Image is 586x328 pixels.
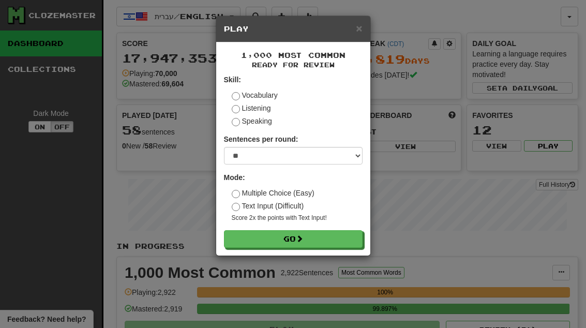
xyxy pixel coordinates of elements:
[232,118,240,126] input: Speaking
[224,24,363,34] h5: Play
[224,230,363,248] button: Go
[232,116,272,126] label: Speaking
[232,90,278,100] label: Vocabulary
[224,61,363,69] small: Ready for Review
[232,103,271,113] label: Listening
[232,214,363,222] small: Score 2x the points with Text Input !
[232,92,240,100] input: Vocabulary
[356,22,362,34] span: ×
[224,76,241,84] strong: Skill:
[232,188,314,198] label: Multiple Choice (Easy)
[356,23,362,34] button: Close
[241,51,345,59] span: 1,000 Most Common
[232,201,304,211] label: Text Input (Difficult)
[232,203,240,211] input: Text Input (Difficult)
[232,105,240,113] input: Listening
[224,173,245,182] strong: Mode:
[224,134,298,144] label: Sentences per round:
[232,190,240,198] input: Multiple Choice (Easy)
